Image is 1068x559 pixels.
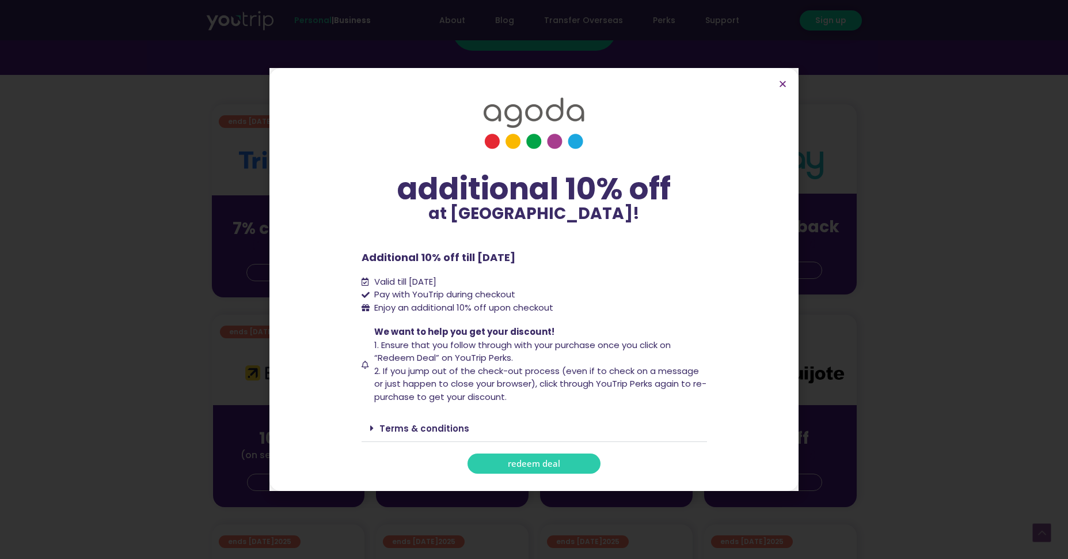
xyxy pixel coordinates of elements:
[374,339,671,364] span: 1. Ensure that you follow through with your purchase once you click on “Redeem Deal” on YouTrip P...
[778,80,787,88] a: Close
[362,250,707,265] p: Additional 10% off till [DATE]
[374,326,554,338] span: We want to help you get your discount!
[468,454,600,474] a: redeem deal
[374,301,553,314] span: Enjoy an additional 10% off upon checkout
[362,415,707,442] div: Terms & conditions
[362,206,707,222] p: at [GEOGRAPHIC_DATA]!
[379,422,469,435] a: Terms & conditions
[371,275,436,289] span: Valid till [DATE]
[374,365,706,403] span: 2. If you jump out of the check-out process (even if to check on a message or just happen to clos...
[362,172,707,206] div: additional 10% off
[508,459,560,468] span: redeem deal
[371,288,515,301] span: Pay with YouTrip during checkout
